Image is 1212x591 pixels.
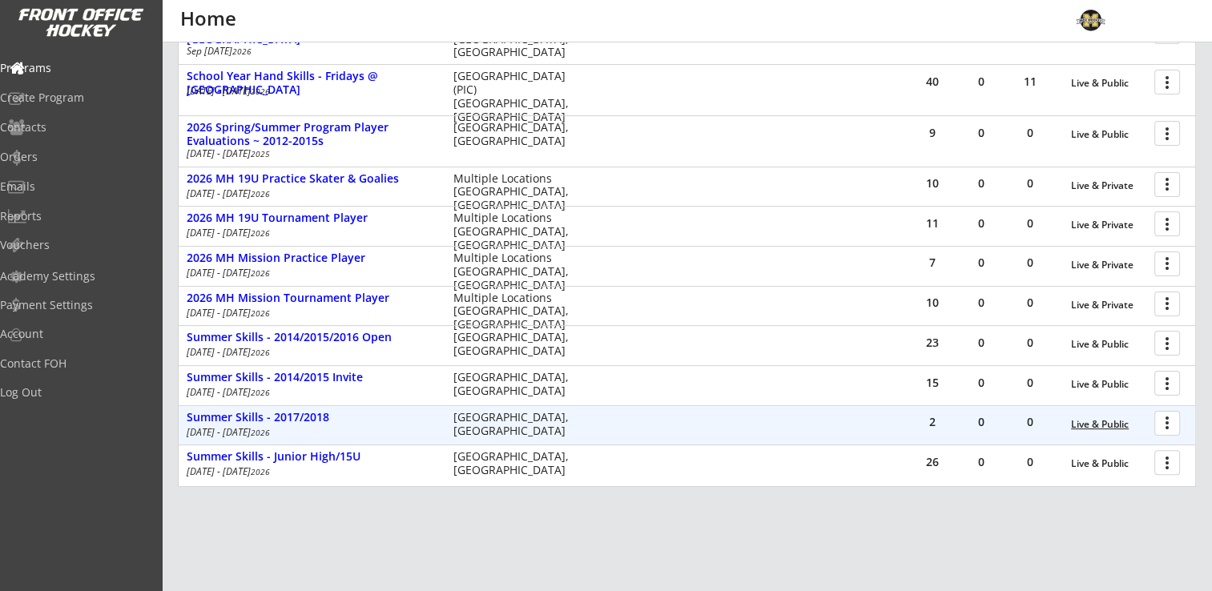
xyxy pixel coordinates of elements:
div: 0 [957,178,1005,189]
div: [DATE] - [DATE] [187,467,432,476]
div: Live & Private [1071,219,1146,231]
div: 40 [908,76,956,87]
div: 9 [908,127,956,139]
div: [GEOGRAPHIC_DATA], [GEOGRAPHIC_DATA] [453,450,579,477]
div: Sep [DATE] [187,46,432,56]
button: more_vert [1154,172,1180,197]
div: Live & Public [1071,458,1146,469]
div: [DATE] - [DATE] [187,228,432,238]
div: [DATE] - [DATE] [187,149,432,159]
div: 0 [1006,127,1054,139]
div: 0 [1006,377,1054,388]
em: 2026 [251,86,270,97]
div: Summer Skills - 2017/2018 [187,411,437,424]
button: more_vert [1154,411,1180,436]
div: 2026 MH 19U Practice Skater & Goalies [187,172,437,186]
div: [DATE] - [DATE] [187,348,432,357]
div: Multiple Locations [GEOGRAPHIC_DATA], [GEOGRAPHIC_DATA] [453,291,579,332]
div: [DATE] - [DATE] [187,388,432,397]
em: 2026 [251,427,270,438]
div: 10 [908,178,956,189]
em: 2026 [232,46,252,57]
div: [GEOGRAPHIC_DATA], [GEOGRAPHIC_DATA] [453,371,579,398]
div: [GEOGRAPHIC_DATA], [GEOGRAPHIC_DATA] [453,411,579,438]
div: Live & Public [1071,379,1146,390]
div: Multiple Locations [GEOGRAPHIC_DATA], [GEOGRAPHIC_DATA] [453,172,579,212]
div: [DATE] - [DATE] [187,189,432,199]
div: 2026 MH Mission Practice Player [187,251,437,265]
div: Summer Skills - 2014/2015/2016 Open [187,331,437,344]
button: more_vert [1154,211,1180,236]
div: Live & Public [1071,78,1146,89]
div: 15 [908,377,956,388]
div: 0 [957,127,1005,139]
div: Live & Private [1071,180,1146,191]
div: 0 [957,218,1005,229]
em: 2025 [251,148,270,159]
button: more_vert [1154,450,1180,475]
div: 0 [1006,178,1054,189]
div: Live & Private [1071,300,1146,311]
div: 0 [957,456,1005,468]
div: Summer Skills - 2014/2015 Invite [187,371,437,384]
div: 11 [908,218,956,229]
div: 0 [957,297,1005,308]
div: 2 [908,416,956,428]
div: 0 [957,377,1005,388]
em: 2026 [251,188,270,199]
div: 23 [908,337,956,348]
div: Summer Skills - Junior High/15U [187,450,437,464]
div: [GEOGRAPHIC_DATA], [GEOGRAPHIC_DATA] [453,331,579,358]
div: [DATE] - [DATE] [187,268,432,278]
div: 0 [1006,416,1054,428]
em: 2026 [251,347,270,358]
div: [DATE] - [DATE] [187,428,432,437]
div: 7 [908,257,956,268]
button: more_vert [1154,371,1180,396]
div: 0 [1006,456,1054,468]
em: 2026 [251,387,270,398]
div: 11 [1006,76,1054,87]
div: 0 [1006,297,1054,308]
button: more_vert [1154,251,1180,276]
div: Live & Private [1071,259,1146,271]
div: 0 [957,416,1005,428]
em: 2026 [251,466,270,477]
div: 0 [957,257,1005,268]
button: more_vert [1154,70,1180,94]
div: [GEOGRAPHIC_DATA] (PIC) [GEOGRAPHIC_DATA], [GEOGRAPHIC_DATA] [453,70,579,123]
em: 2026 [251,267,270,279]
div: 0 [1006,218,1054,229]
div: Live & Public [1071,419,1146,430]
div: 2026 Spring/Summer Program Player Evaluations ~ 2012-2015s [187,121,437,148]
div: Multiple Locations [GEOGRAPHIC_DATA], [GEOGRAPHIC_DATA] [453,251,579,291]
div: [GEOGRAPHIC_DATA], [GEOGRAPHIC_DATA] [453,121,579,148]
div: 0 [957,76,1005,87]
div: 2026 MH Mission Tournament Player [187,291,437,305]
div: 26 [908,456,956,468]
div: Live & Public [1071,339,1146,350]
em: 2026 [251,308,270,319]
button: more_vert [1154,331,1180,356]
div: Live & Public [1071,129,1146,140]
div: 0 [957,337,1005,348]
div: 2026 MH 19U Tournament Player [187,211,437,225]
div: 0 [1006,257,1054,268]
button: more_vert [1154,291,1180,316]
em: 2026 [251,227,270,239]
div: Multiple Locations [GEOGRAPHIC_DATA], [GEOGRAPHIC_DATA] [453,211,579,251]
div: 10 [908,297,956,308]
div: School Year Hand Skills - Fridays @ [GEOGRAPHIC_DATA] [187,70,437,97]
div: [DATE] - [DATE] [187,308,432,318]
div: [DATE] - [DATE] [187,86,432,96]
div: 0 [1006,337,1054,348]
button: more_vert [1154,121,1180,146]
